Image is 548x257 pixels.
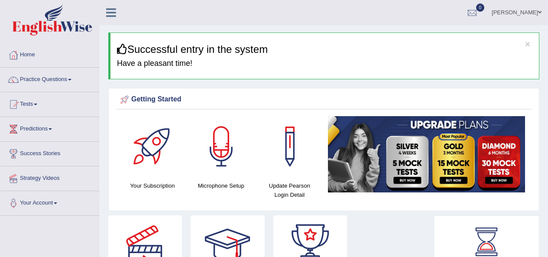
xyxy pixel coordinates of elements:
div: Getting Started [118,93,529,106]
h4: Have a pleasant time! [117,59,532,68]
img: small5.jpg [328,116,525,192]
a: Home [0,43,99,65]
h4: Update Pearson Login Detail [259,181,319,199]
a: Success Stories [0,142,99,163]
a: Strategy Videos [0,166,99,188]
a: Practice Questions [0,68,99,89]
a: Your Account [0,191,99,213]
h4: Your Subscription [123,181,182,190]
a: Predictions [0,117,99,139]
h4: Microphone Setup [191,181,251,190]
h3: Successful entry in the system [117,44,532,55]
span: 0 [476,3,485,12]
button: × [525,39,530,49]
a: Tests [0,92,99,114]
